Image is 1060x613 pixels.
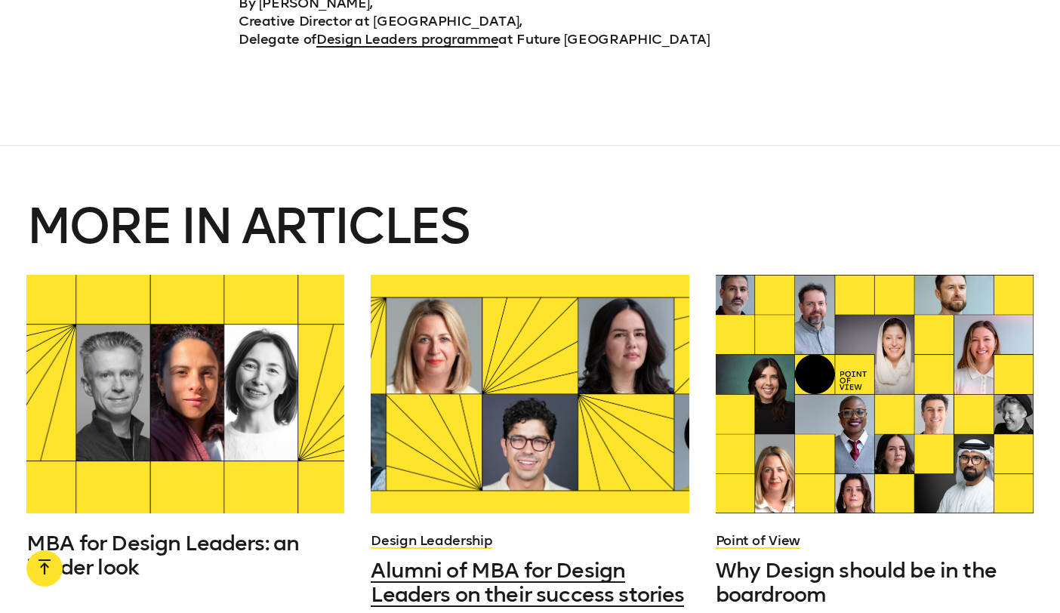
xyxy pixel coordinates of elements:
[716,558,997,607] span: Why Design should be in the boardroom
[316,31,498,48] a: Design Leaders programme
[26,531,299,580] span: MBA for Design Leaders: an insider look
[371,558,684,607] span: Alumni of MBA for Design Leaders on their success stories
[371,559,689,607] a: Alumni of MBA for Design Leaders on their success stories
[26,531,344,580] a: MBA for Design Leaders: an insider look
[716,532,800,549] a: Point of View
[371,532,492,549] a: Design Leadership
[716,559,1034,607] a: Why Design should be in the boardroom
